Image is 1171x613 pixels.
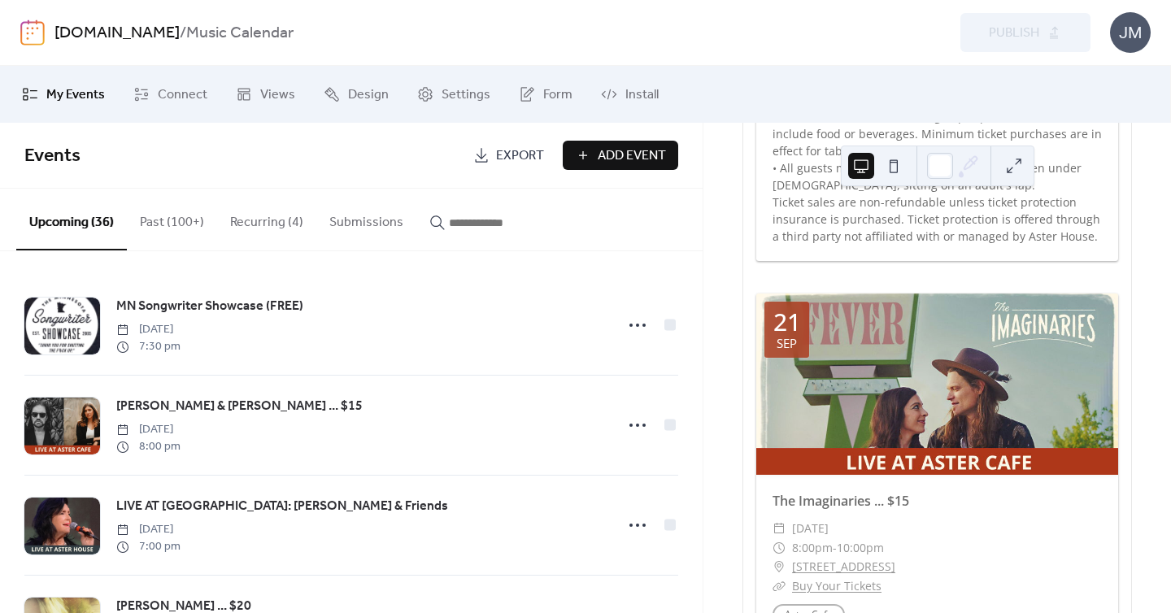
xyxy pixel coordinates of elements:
img: logo [20,20,45,46]
div: ​ [773,519,786,538]
span: 10:00pm [837,538,884,558]
b: Music Calendar [186,18,294,49]
a: Connect [121,72,220,116]
span: Settings [442,85,490,105]
button: Submissions [316,189,416,249]
a: Settings [405,72,503,116]
a: Buy Your Tickets [792,578,882,593]
span: Add Event [598,146,666,166]
div: JM [1110,12,1151,53]
button: Upcoming (36) [16,189,127,250]
span: [DATE] [116,521,181,538]
a: The Imaginaries ... $15 [773,492,909,510]
span: 8:00pm [792,538,833,558]
span: Views [260,85,295,105]
span: Install [625,85,659,105]
span: My Events [46,85,105,105]
button: Past (100+) [127,189,217,249]
div: 21 [773,310,801,334]
span: Events [24,138,81,174]
span: Design [348,85,389,105]
div: ​ [773,557,786,576]
span: [DATE] [116,421,181,438]
div: ​ [773,538,786,558]
span: Form [543,85,572,105]
span: MN Songwriter Showcase (FREE) [116,297,303,316]
span: 7:00 pm [116,538,181,555]
div: ​ [773,576,786,596]
span: [DATE] [792,519,829,538]
a: Form [507,72,585,116]
a: Export [461,141,556,170]
span: Export [496,146,544,166]
span: [DATE] [116,321,181,338]
a: [PERSON_NAME] & [PERSON_NAME] ... $15 [116,396,363,417]
a: [DOMAIN_NAME] [54,18,180,49]
b: / [180,18,186,49]
button: Add Event [563,141,678,170]
div: Sep [777,337,797,350]
span: Connect [158,85,207,105]
span: LIVE AT [GEOGRAPHIC_DATA]: [PERSON_NAME] & Friends [116,497,448,516]
a: My Events [10,72,117,116]
button: Recurring (4) [217,189,316,249]
span: [PERSON_NAME] & [PERSON_NAME] ... $15 [116,397,363,416]
span: 7:30 pm [116,338,181,355]
a: MN Songwriter Showcase (FREE) [116,296,303,317]
a: [STREET_ADDRESS] [792,557,895,576]
a: LIVE AT [GEOGRAPHIC_DATA]: [PERSON_NAME] & Friends [116,496,448,517]
a: Install [589,72,671,116]
span: 8:00 pm [116,438,181,455]
a: Design [311,72,401,116]
a: Views [224,72,307,116]
span: - [833,538,837,558]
